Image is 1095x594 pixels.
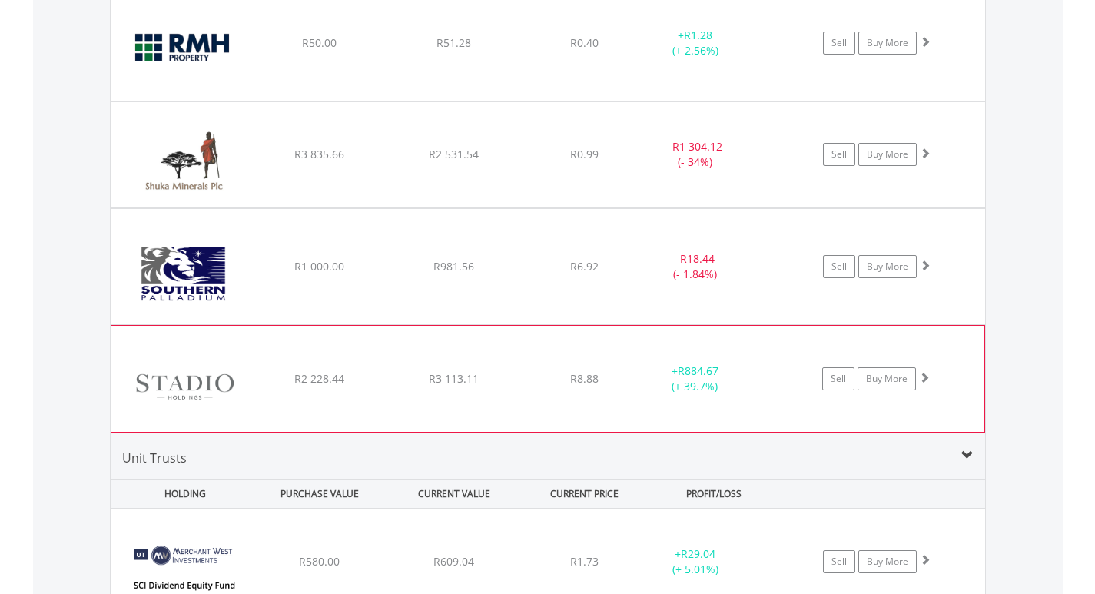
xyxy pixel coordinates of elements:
a: Sell [823,550,855,573]
span: R1 304.12 [672,139,722,154]
span: R609.04 [433,554,474,569]
a: Buy More [858,255,917,278]
div: + (+ 39.7%) [637,363,752,394]
div: CURRENT VALUE [389,480,520,508]
div: PURCHASE VALUE [254,480,386,508]
span: R6.92 [570,259,599,274]
div: PROFIT/LOSS [649,480,780,508]
div: + (+ 5.01%) [638,546,754,577]
span: R580.00 [299,554,340,569]
span: R1.28 [684,28,712,42]
span: R51.28 [436,35,471,50]
div: CURRENT PRICE [523,480,645,508]
img: EQU.ZA.RMH.png [118,5,251,97]
span: R18.44 [680,251,715,266]
a: Sell [823,255,855,278]
a: Sell [823,32,855,55]
div: - (- 34%) [638,139,754,170]
span: Unit Trusts [122,450,187,466]
span: R0.40 [570,35,599,50]
a: Buy More [858,143,917,166]
span: R2 228.44 [294,371,344,386]
span: R50.00 [302,35,337,50]
a: Buy More [858,367,916,390]
span: R3 835.66 [294,147,344,161]
div: - (- 1.84%) [638,251,754,282]
span: R1 000.00 [294,259,344,274]
a: Buy More [858,32,917,55]
span: R3 113.11 [429,371,479,386]
img: EQU.ZA.SDO.png [119,345,251,428]
img: EQU.ZA.SKA.png [118,121,251,204]
span: R29.04 [681,546,715,561]
span: R8.88 [570,371,599,386]
span: R0.99 [570,147,599,161]
div: + (+ 2.56%) [638,28,754,58]
a: Sell [823,143,855,166]
span: R981.56 [433,259,474,274]
a: Sell [822,367,854,390]
span: R1.73 [570,554,599,569]
a: Buy More [858,550,917,573]
span: R2 531.54 [429,147,479,161]
span: R884.67 [678,363,718,378]
img: EQU.ZA.SDL.png [118,228,251,320]
div: HOLDING [111,480,251,508]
